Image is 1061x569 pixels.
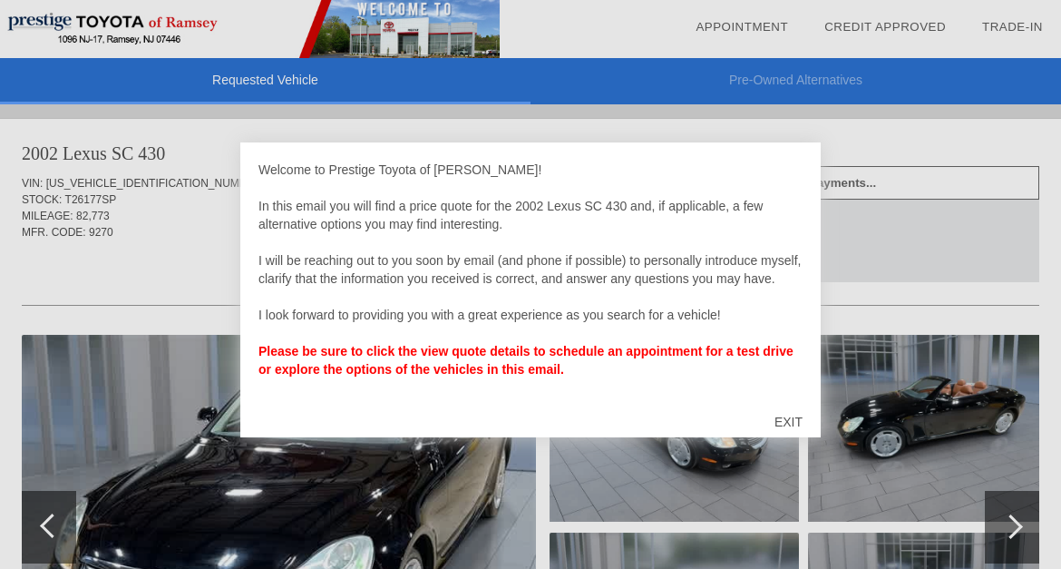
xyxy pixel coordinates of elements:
[258,161,803,397] div: Welcome to Prestige Toyota of [PERSON_NAME]! In this email you will find a price quote for the 20...
[258,344,793,377] b: Please be sure to click the view quote details to schedule an appointment for a test drive or exp...
[756,395,821,449] div: EXIT
[696,20,788,34] a: Appointment
[824,20,946,34] a: Credit Approved
[982,20,1043,34] a: Trade-In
